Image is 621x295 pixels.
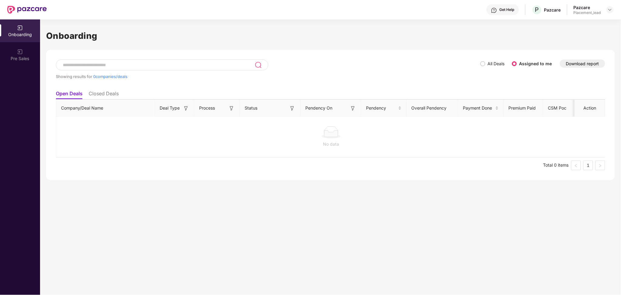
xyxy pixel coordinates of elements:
[289,105,295,111] img: svg+xml;base64,PHN2ZyB3aWR0aD0iMTYiIGhlaWdodD0iMTYiIHZpZXdCb3g9IjAgMCAxNiAxNiIgZmlsbD0ibm9uZSIgeG...
[571,161,581,170] li: Previous Page
[463,105,494,111] span: Payment Done
[56,90,83,99] li: Open Deals
[500,7,514,12] div: Get Help
[504,100,543,117] th: Premium Paid
[488,61,505,66] label: All Deals
[574,164,578,168] span: left
[574,5,601,10] div: Pazcare
[305,105,332,111] span: Pendency On
[17,25,23,31] img: svg+xml;base64,PHN2ZyB3aWR0aD0iMjAiIGhlaWdodD0iMjAiIHZpZXdCb3g9IjAgMCAyMCAyMCIgZmlsbD0ibm9uZSIgeG...
[56,74,480,79] div: Showing results for
[61,141,601,147] div: No data
[160,105,180,111] span: Deal Type
[366,105,397,111] span: Pendency
[584,161,593,170] a: 1
[543,161,569,170] li: Total 0 items
[548,105,567,111] span: CSM Poc
[583,161,593,170] li: 1
[458,100,504,117] th: Payment Done
[199,105,215,111] span: Process
[608,7,613,12] img: svg+xml;base64,PHN2ZyBpZD0iRHJvcGRvd24tMzJ4MzIiIHhtbG5zPSJodHRwOi8vd3d3LnczLm9yZy8yMDAwL3N2ZyIgd2...
[596,161,605,170] li: Next Page
[183,105,189,111] img: svg+xml;base64,PHN2ZyB3aWR0aD0iMTYiIGhlaWdodD0iMTYiIHZpZXdCb3g9IjAgMCAxNiAxNiIgZmlsbD0ibm9uZSIgeG...
[229,105,235,111] img: svg+xml;base64,PHN2ZyB3aWR0aD0iMTYiIGhlaWdodD0iMTYiIHZpZXdCb3g9IjAgMCAxNiAxNiIgZmlsbD0ibm9uZSIgeG...
[46,29,615,42] h1: Onboarding
[575,100,605,117] th: Action
[560,59,605,68] button: Download report
[245,105,257,111] span: Status
[599,164,602,168] span: right
[17,49,23,55] img: svg+xml;base64,PHN2ZyB3aWR0aD0iMjAiIGhlaWdodD0iMjAiIHZpZXdCb3g9IjAgMCAyMCAyMCIgZmlsbD0ibm9uZSIgeG...
[350,105,356,111] img: svg+xml;base64,PHN2ZyB3aWR0aD0iMTYiIGhlaWdodD0iMTYiIHZpZXdCb3g9IjAgMCAxNiAxNiIgZmlsbD0ibm9uZSIgeG...
[571,161,581,170] button: left
[574,10,601,15] div: Placement_lead
[93,74,127,79] span: 0 companies/deals
[407,100,458,117] th: Overall Pendency
[7,6,47,14] img: New Pazcare Logo
[255,61,262,69] img: svg+xml;base64,PHN2ZyB3aWR0aD0iMjQiIGhlaWdodD0iMjUiIHZpZXdCb3g9IjAgMCAyNCAyNSIgZmlsbD0ibm9uZSIgeG...
[535,6,539,13] span: P
[89,90,119,99] li: Closed Deals
[519,61,552,66] label: Assigned to me
[491,7,497,13] img: svg+xml;base64,PHN2ZyBpZD0iSGVscC0zMngzMiIgeG1sbnM9Imh0dHA6Ly93d3cudzMub3JnLzIwMDAvc3ZnIiB3aWR0aD...
[361,100,407,117] th: Pendency
[596,161,605,170] button: right
[56,100,155,117] th: Company/Deal Name
[544,7,561,13] div: Pazcare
